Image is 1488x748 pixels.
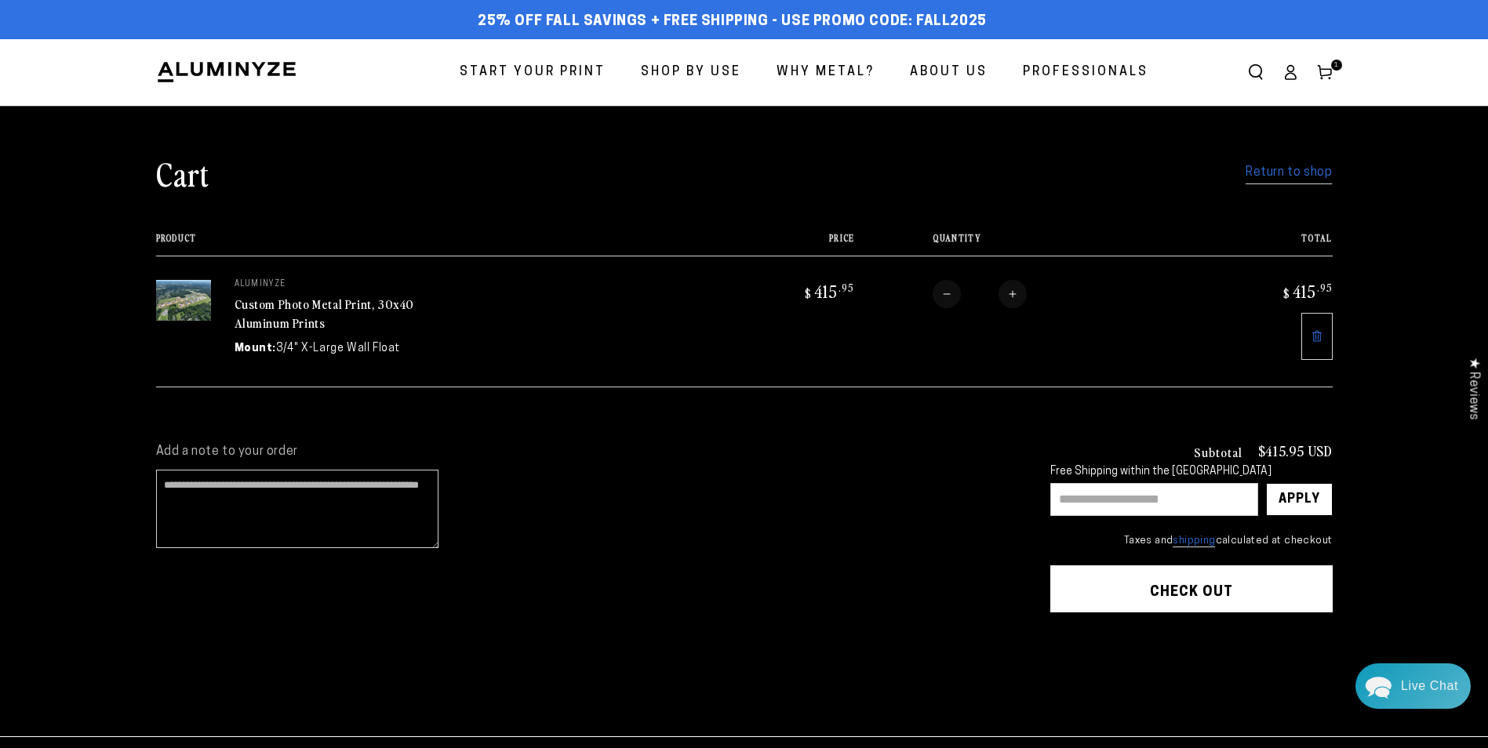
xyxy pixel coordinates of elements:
span: $ [1283,285,1290,301]
a: Return to shop [1246,162,1332,184]
dt: Mount: [235,340,277,357]
span: 25% off FALL Savings + Free Shipping - Use Promo Code: FALL2025 [478,13,987,31]
a: shipping [1173,536,1215,547]
sup: .95 [839,281,854,294]
h1: Cart [156,153,209,194]
div: Apply [1279,484,1320,515]
small: Taxes and calculated at checkout [1050,533,1333,549]
a: About Us [898,52,999,93]
div: Click to open Judge.me floating reviews tab [1458,345,1488,432]
p: aluminyze [235,280,470,289]
span: Why Metal? [777,61,875,84]
input: Quantity for Custom Photo Metal Print, 30x40 Aluminum Prints [961,280,999,308]
p: $415.95 USD [1258,444,1333,458]
a: Shop By Use [629,52,753,93]
span: $ [805,285,812,301]
iframe: PayPal-paypal [1050,643,1333,677]
img: 30"x40" Rectangle White Glossy Aluminyzed Photo [156,280,211,321]
div: Free Shipping within the [GEOGRAPHIC_DATA] [1050,466,1333,479]
a: Remove 30"x40" Rectangle White Glossy Aluminyzed Photo [1301,313,1333,360]
label: Add a note to your order [156,444,1019,460]
div: Chat widget toggle [1355,663,1471,709]
a: Custom Photo Metal Print, 30x40 Aluminum Prints [235,295,415,332]
span: Professionals [1023,61,1148,84]
span: Start Your Print [460,61,606,84]
summary: Search our site [1239,55,1273,89]
span: About Us [910,61,988,84]
a: Professionals [1011,52,1160,93]
bdi: 415 [802,280,854,302]
th: Quantity [854,233,1187,256]
th: Price [709,233,854,256]
a: Start Your Print [448,52,617,93]
span: Shop By Use [641,61,741,84]
dd: 3/4" X-Large Wall Float [276,340,400,357]
th: Product [156,233,710,256]
bdi: 415 [1281,280,1333,302]
th: Total [1187,233,1332,256]
button: Check out [1050,565,1333,612]
div: Contact Us Directly [1401,663,1458,709]
h3: Subtotal [1194,445,1242,458]
img: Aluminyze [156,60,297,84]
sup: .95 [1317,281,1333,294]
span: 1 [1334,60,1339,71]
a: Why Metal? [765,52,886,93]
